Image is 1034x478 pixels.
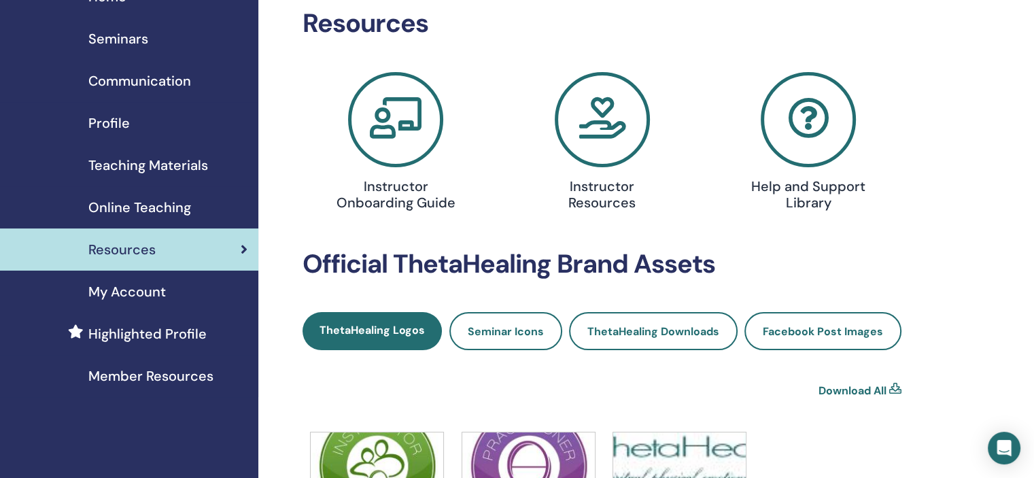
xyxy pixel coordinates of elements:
[329,178,462,211] h4: Instructor Onboarding Guide
[763,324,883,339] span: Facebook Post Images
[536,178,669,211] h4: Instructor Resources
[303,312,442,350] a: ThetaHealing Logos
[88,239,156,260] span: Resources
[507,72,697,216] a: Instructor Resources
[88,71,191,91] span: Communication
[468,324,544,339] span: Seminar Icons
[587,324,719,339] span: ThetaHealing Downloads
[88,366,213,386] span: Member Resources
[88,281,166,302] span: My Account
[713,72,903,216] a: Help and Support Library
[300,72,491,216] a: Instructor Onboarding Guide
[449,312,562,350] a: Seminar Icons
[988,432,1020,464] div: Open Intercom Messenger
[88,155,208,175] span: Teaching Materials
[744,312,901,350] a: Facebook Post Images
[569,312,738,350] a: ThetaHealing Downloads
[742,178,875,211] h4: Help and Support Library
[320,323,425,337] span: ThetaHealing Logos
[303,249,901,280] h2: Official ThetaHealing Brand Assets
[88,29,148,49] span: Seminars
[818,383,886,399] a: Download All
[88,324,207,344] span: Highlighted Profile
[88,113,130,133] span: Profile
[88,197,191,218] span: Online Teaching
[303,8,901,39] h2: Resources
